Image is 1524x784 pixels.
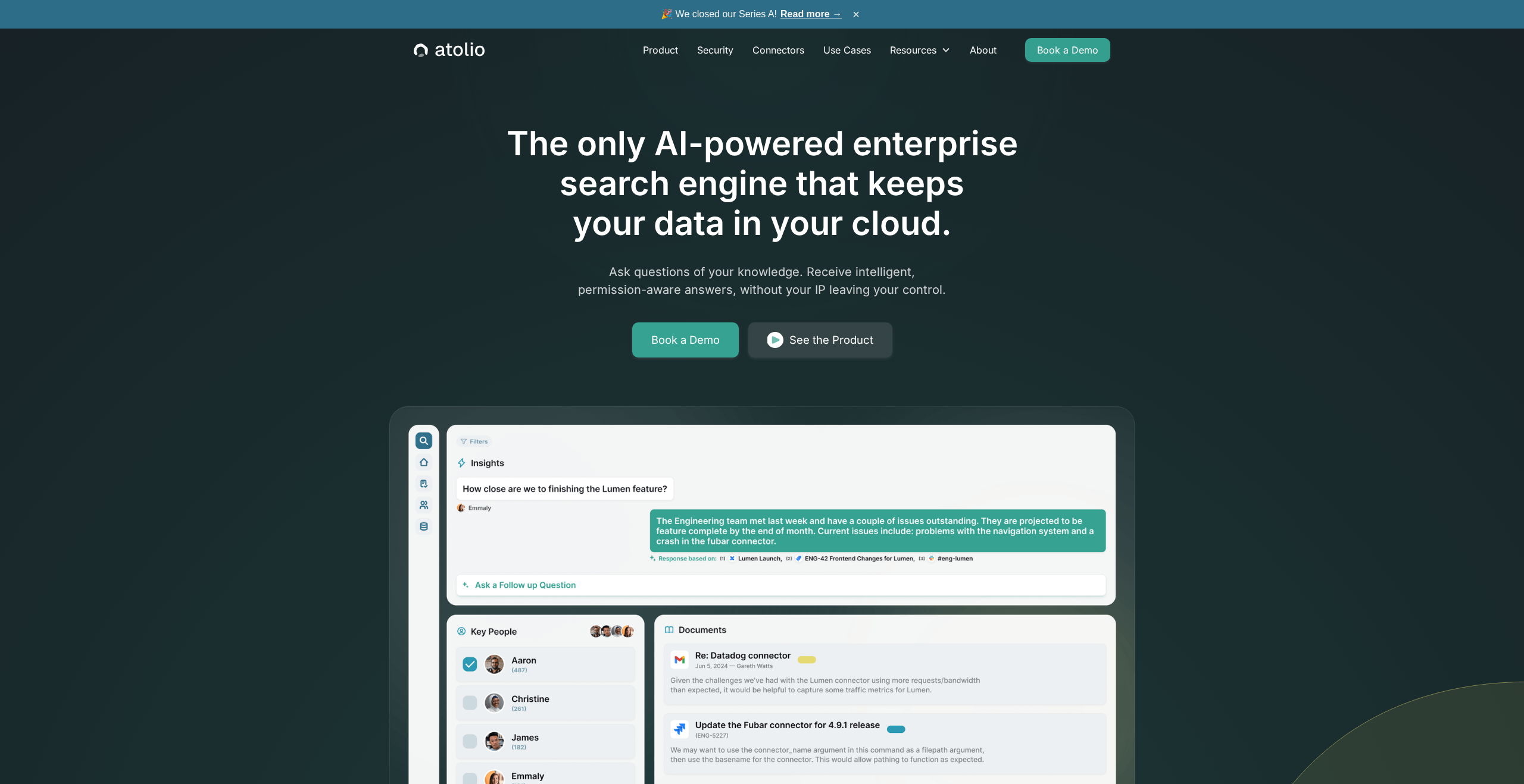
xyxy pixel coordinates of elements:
[457,124,1067,244] h1: The only AI-powered enterprise search engine that keeps your data in your cloud.
[780,9,842,19] a: Read more →
[661,7,842,21] span: 🎉 We closed our Series A!
[633,38,688,62] a: Product
[789,332,873,349] div: See the Product
[960,38,1006,62] a: About
[849,8,863,21] button: ×
[632,322,739,358] a: Book a Demo
[688,38,743,62] a: Security
[814,38,880,62] a: Use Cases
[533,263,991,299] p: Ask questions of your knowledge. Receive intelligent, permission-aware answers, without your IP l...
[748,322,892,358] a: See the Product
[890,43,936,57] div: Resources
[414,42,485,58] a: home
[1025,38,1110,62] a: Book a Demo
[743,38,814,62] a: Connectors
[880,38,960,62] div: Resources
